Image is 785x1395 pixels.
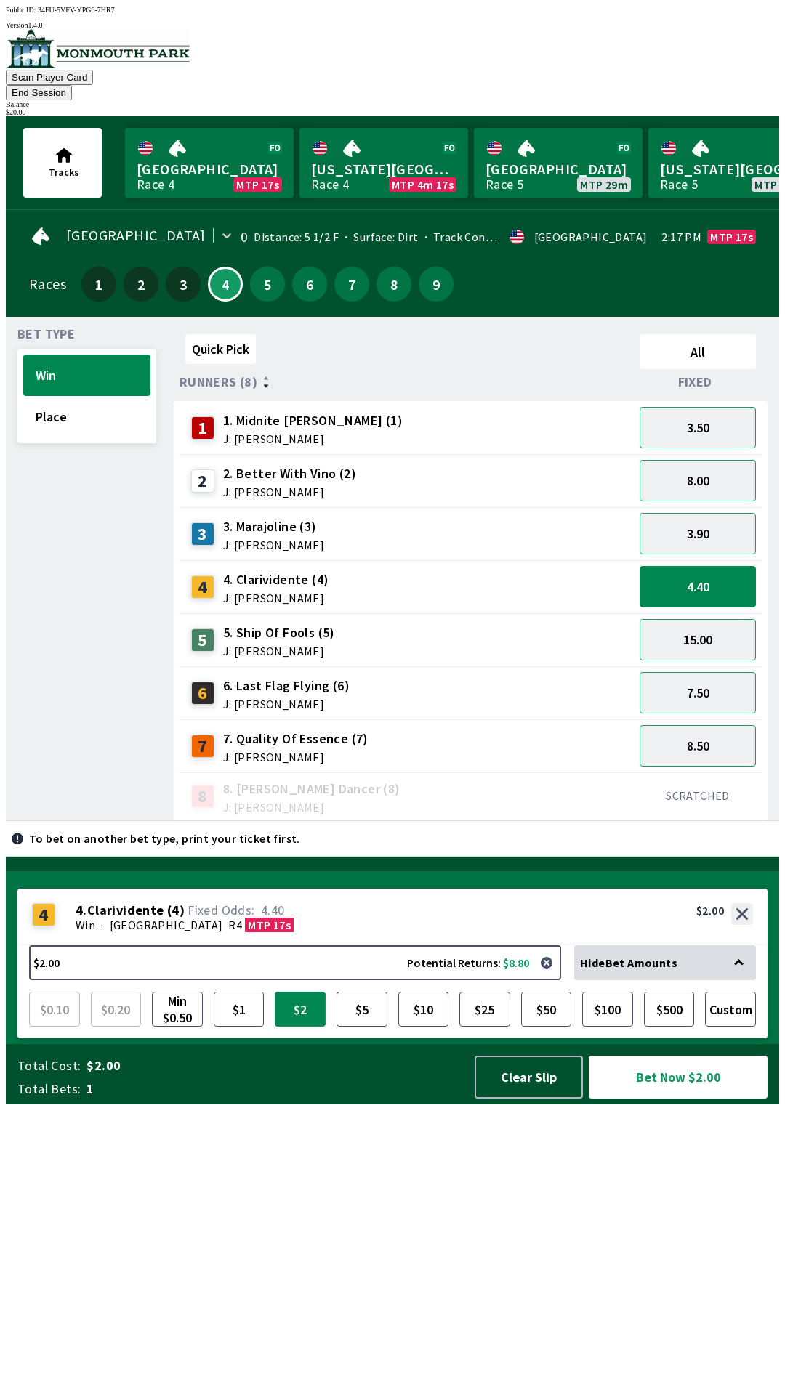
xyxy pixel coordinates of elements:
[214,992,265,1027] button: $1
[402,995,446,1023] span: $10
[86,1080,461,1098] span: 1
[6,85,72,100] button: End Session
[292,267,327,302] button: 6
[589,1056,768,1099] button: Bet Now $2.00
[137,160,282,179] span: [GEOGRAPHIC_DATA]
[127,279,155,289] span: 2
[36,367,138,384] span: Win
[687,419,709,436] span: 3.50
[474,128,643,198] a: [GEOGRAPHIC_DATA]Race 5MTP 29m
[644,992,695,1027] button: $500
[580,955,677,970] span: Hide Bet Amounts
[85,279,113,289] span: 1
[475,1056,583,1099] button: Clear Slip
[419,230,547,244] span: Track Condition: Firm
[640,566,756,607] button: 4.40
[86,1057,461,1075] span: $2.00
[124,267,158,302] button: 2
[110,918,223,932] span: [GEOGRAPHIC_DATA]
[311,179,349,190] div: Race 4
[223,570,329,589] span: 4. Clarividente (4)
[223,592,329,604] span: J: [PERSON_NAME]
[191,522,214,546] div: 3
[191,785,214,808] div: 8
[228,918,242,932] span: R4
[223,517,324,536] span: 3. Marajoline (3)
[521,992,572,1027] button: $50
[261,902,285,918] span: 4.40
[419,267,454,302] button: 9
[640,513,756,554] button: 3.90
[646,344,749,360] span: All
[709,995,752,1023] span: Custom
[398,992,449,1027] button: $10
[705,992,756,1027] button: Custom
[486,179,523,190] div: Race 5
[687,578,709,595] span: 4.40
[156,995,199,1023] span: Min $0.50
[223,729,369,748] span: 7. Quality Of Essence (7)
[208,267,243,302] button: 4
[76,903,87,918] span: 4 .
[422,279,450,289] span: 9
[687,737,709,754] span: 8.50
[191,682,214,705] div: 6
[687,525,709,542] span: 3.90
[634,375,762,389] div: Fixed
[687,684,709,701] span: 7.50
[223,623,335,642] span: 5. Ship Of Fools (5)
[640,407,756,448] button: 3.50
[152,992,203,1027] button: Min $0.50
[23,355,150,396] button: Win
[254,230,339,244] span: Distance: 5 1/2 F
[640,334,756,369] button: All
[459,992,510,1027] button: $25
[167,903,185,918] span: ( 4 )
[223,780,400,798] span: 8. [PERSON_NAME] Dancer (8)
[36,408,138,425] span: Place
[586,995,629,1023] span: $100
[180,376,257,388] span: Runners (8)
[648,995,691,1023] span: $500
[338,279,366,289] span: 7
[582,992,633,1027] button: $100
[696,903,724,918] div: $2.00
[580,179,628,190] span: MTP 29m
[660,179,698,190] div: Race 5
[191,735,214,758] div: 7
[101,918,103,932] span: ·
[661,231,701,243] span: 2:17 PM
[339,230,419,244] span: Surface: Dirt
[640,460,756,501] button: 8.00
[640,725,756,767] button: 8.50
[81,267,116,302] button: 1
[49,166,79,179] span: Tracks
[137,179,174,190] div: Race 4
[213,280,238,288] span: 4
[38,6,115,14] span: 34FU-5VFV-YPG6-7HR7
[223,676,350,695] span: 6. Last Flag Flying (6)
[223,645,335,657] span: J: [PERSON_NAME]
[191,628,214,652] div: 5
[6,108,779,116] div: $ 20.00
[640,672,756,713] button: 7.50
[223,433,403,445] span: J: [PERSON_NAME]
[236,179,279,190] span: MTP 17s
[380,279,408,289] span: 8
[32,903,55,926] div: 4
[29,945,561,980] button: $2.00Potential Returns: $8.80
[29,278,66,290] div: Races
[223,698,350,710] span: J: [PERSON_NAME]
[217,995,261,1023] span: $1
[392,179,454,190] span: MTP 4m 17s
[248,918,291,932] span: MTP 17s
[191,416,214,440] div: 1
[337,992,387,1027] button: $5
[223,464,356,483] span: 2. Better With Vino (2)
[6,29,190,68] img: venue logo
[17,1080,81,1098] span: Total Bets:
[275,992,326,1027] button: $2
[678,376,712,388] span: Fixed
[87,903,164,918] span: Clarividente
[488,1069,570,1085] span: Clear Slip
